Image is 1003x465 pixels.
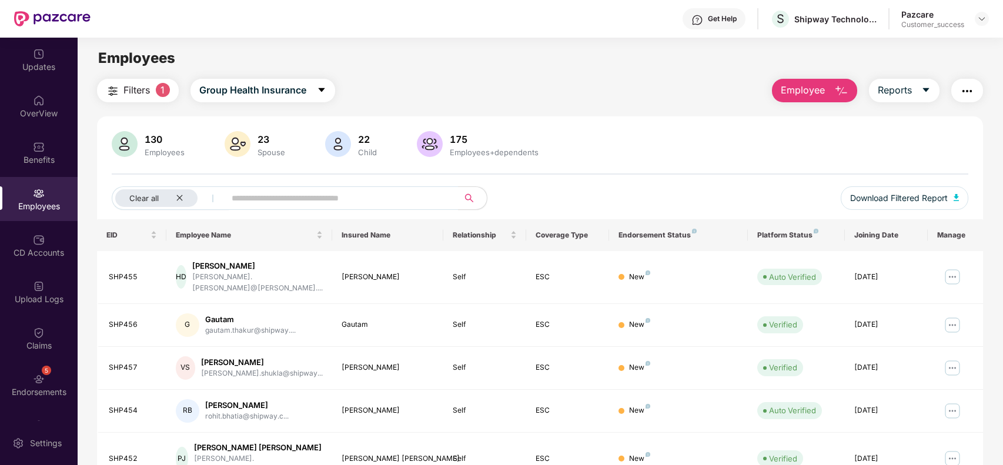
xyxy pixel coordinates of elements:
img: manageButton [943,402,962,420]
div: [PERSON_NAME].shukla@shipway... [201,368,323,379]
div: ESC [536,405,600,416]
th: Manage [928,219,983,251]
div: SHP456 [109,319,157,330]
span: Download Filtered Report [850,192,948,205]
div: SHP457 [109,362,157,373]
span: Reports [878,83,912,98]
img: svg+xml;base64,PHN2ZyB4bWxucz0iaHR0cDovL3d3dy53My5vcmcvMjAwMC9zdmciIHdpZHRoPSI4IiBoZWlnaHQ9IjgiIH... [646,318,650,323]
span: Filters [123,83,150,98]
span: Group Health Insurance [199,83,306,98]
div: [DATE] [854,319,918,330]
span: Employee Name [176,230,315,240]
div: ESC [536,453,600,464]
div: Settings [26,437,65,449]
div: New [629,405,650,416]
th: Joining Date [845,219,928,251]
button: Employee [772,79,857,102]
img: svg+xml;base64,PHN2ZyBpZD0iTXlfT3JkZXJzIiBkYXRhLW5hbWU9Ik15IE9yZGVycyIgeG1sbnM9Imh0dHA6Ly93d3cudz... [33,420,45,431]
th: EID [97,219,166,251]
img: manageButton [943,359,962,377]
div: 130 [142,133,187,145]
img: svg+xml;base64,PHN2ZyBpZD0iSG9tZSIgeG1sbnM9Imh0dHA6Ly93d3cudzMub3JnLzIwMDAvc3ZnIiB3aWR0aD0iMjAiIG... [33,95,45,106]
span: caret-down [317,85,326,96]
div: Platform Status [757,230,835,240]
span: 1 [156,83,170,97]
span: S [777,12,784,26]
th: Insured Name [332,219,443,251]
div: Auto Verified [769,271,816,283]
div: [PERSON_NAME] [PERSON_NAME] [342,453,433,464]
img: manageButton [943,316,962,334]
img: svg+xml;base64,PHN2ZyB4bWxucz0iaHR0cDovL3d3dy53My5vcmcvMjAwMC9zdmciIHhtbG5zOnhsaW5rPSJodHRwOi8vd3... [112,131,138,157]
img: svg+xml;base64,PHN2ZyB4bWxucz0iaHR0cDovL3d3dy53My5vcmcvMjAwMC9zdmciIHdpZHRoPSI4IiBoZWlnaHQ9IjgiIH... [646,452,650,457]
img: svg+xml;base64,PHN2ZyB4bWxucz0iaHR0cDovL3d3dy53My5vcmcvMjAwMC9zdmciIHdpZHRoPSI4IiBoZWlnaHQ9IjgiIH... [646,361,650,366]
div: New [629,272,650,283]
div: Verified [769,453,797,464]
div: SHP455 [109,272,157,283]
div: VS [176,356,196,380]
th: Relationship [443,219,526,251]
div: [DATE] [854,362,918,373]
div: rohit.bhatia@shipway.c... [205,411,289,422]
img: manageButton [943,267,962,286]
div: New [629,453,650,464]
div: ESC [536,272,600,283]
span: close [176,194,183,202]
div: G [176,313,199,337]
div: HD [176,265,187,289]
img: svg+xml;base64,PHN2ZyB4bWxucz0iaHR0cDovL3d3dy53My5vcmcvMjAwMC9zdmciIHdpZHRoPSI4IiBoZWlnaHQ9IjgiIH... [646,404,650,409]
button: Reportscaret-down [869,79,940,102]
div: [PERSON_NAME] [201,357,323,368]
span: Clear all [129,193,159,203]
div: 175 [447,133,541,145]
th: Employee Name [166,219,333,251]
button: search [458,186,487,210]
img: svg+xml;base64,PHN2ZyBpZD0iQ2xhaW0iIHhtbG5zPSJodHRwOi8vd3d3LnczLm9yZy8yMDAwL3N2ZyIgd2lkdGg9IjIwIi... [33,327,45,339]
img: svg+xml;base64,PHN2ZyBpZD0iRW5kb3JzZW1lbnRzIiB4bWxucz0iaHR0cDovL3d3dy53My5vcmcvMjAwMC9zdmciIHdpZH... [33,373,45,385]
img: svg+xml;base64,PHN2ZyBpZD0iRW1wbG95ZWVzIiB4bWxucz0iaHR0cDovL3d3dy53My5vcmcvMjAwMC9zdmciIHdpZHRoPS... [33,188,45,199]
div: 22 [356,133,379,145]
img: svg+xml;base64,PHN2ZyB4bWxucz0iaHR0cDovL3d3dy53My5vcmcvMjAwMC9zdmciIHdpZHRoPSI4IiBoZWlnaHQ9IjgiIH... [814,229,818,233]
div: Spouse [255,148,287,157]
button: Clear allclose [112,186,229,210]
div: [PERSON_NAME] [342,405,433,416]
span: EID [106,230,148,240]
div: New [629,362,650,373]
img: svg+xml;base64,PHN2ZyBpZD0iSGVscC0zMngzMiIgeG1sbnM9Imh0dHA6Ly93d3cudzMub3JnLzIwMDAvc3ZnIiB3aWR0aD... [691,14,703,26]
img: svg+xml;base64,PHN2ZyBpZD0iQ0RfQWNjb3VudHMiIGRhdGEtbmFtZT0iQ0QgQWNjb3VudHMiIHhtbG5zPSJodHRwOi8vd3... [33,234,45,246]
div: Self [453,405,517,416]
div: Self [453,362,517,373]
button: Filters1 [97,79,179,102]
div: Self [453,272,517,283]
div: RB [176,399,199,423]
div: ESC [536,362,600,373]
div: Endorsement Status [618,230,738,240]
span: Relationship [453,230,508,240]
img: svg+xml;base64,PHN2ZyBpZD0iVXBsb2FkX0xvZ3MiIGRhdGEtbmFtZT0iVXBsb2FkIExvZ3MiIHhtbG5zPSJodHRwOi8vd3... [33,280,45,292]
div: Get Help [708,14,737,24]
div: Verified [769,319,797,330]
div: Self [453,319,517,330]
img: svg+xml;base64,PHN2ZyB4bWxucz0iaHR0cDovL3d3dy53My5vcmcvMjAwMC9zdmciIHhtbG5zOnhsaW5rPSJodHRwOi8vd3... [954,194,959,201]
img: svg+xml;base64,PHN2ZyBpZD0iQmVuZWZpdHMiIHhtbG5zPSJodHRwOi8vd3d3LnczLm9yZy8yMDAwL3N2ZyIgd2lkdGg9Ij... [33,141,45,153]
span: search [458,193,481,203]
img: svg+xml;base64,PHN2ZyB4bWxucz0iaHR0cDovL3d3dy53My5vcmcvMjAwMC9zdmciIHdpZHRoPSIyNCIgaGVpZ2h0PSIyNC... [960,84,974,98]
div: Pazcare [901,9,964,20]
img: svg+xml;base64,PHN2ZyBpZD0iU2V0dGluZy0yMHgyMCIgeG1sbnM9Imh0dHA6Ly93d3cudzMub3JnLzIwMDAvc3ZnIiB3aW... [12,437,24,449]
div: [DATE] [854,272,918,283]
div: [PERSON_NAME] [192,260,323,272]
div: [PERSON_NAME] [205,400,289,411]
div: Child [356,148,379,157]
img: New Pazcare Logo [14,11,91,26]
div: New [629,319,650,330]
div: Customer_success [901,20,964,29]
div: Auto Verified [769,404,816,416]
div: SHP454 [109,405,157,416]
img: svg+xml;base64,PHN2ZyBpZD0iVXBkYXRlZCIgeG1sbnM9Imh0dHA6Ly93d3cudzMub3JnLzIwMDAvc3ZnIiB3aWR0aD0iMj... [33,48,45,60]
div: Employees [142,148,187,157]
div: Verified [769,362,797,373]
div: Shipway Technology Pvt. Ltd [794,14,877,25]
div: [PERSON_NAME].[PERSON_NAME]@[PERSON_NAME].... [192,272,323,294]
img: svg+xml;base64,PHN2ZyB4bWxucz0iaHR0cDovL3d3dy53My5vcmcvMjAwMC9zdmciIHdpZHRoPSI4IiBoZWlnaHQ9IjgiIH... [692,229,697,233]
div: SHP452 [109,453,157,464]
